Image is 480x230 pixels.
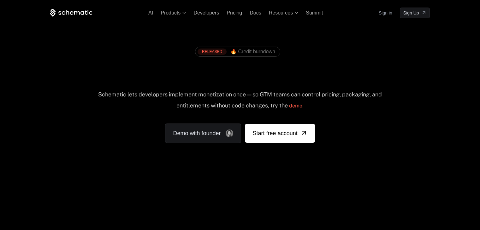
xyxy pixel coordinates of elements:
[306,10,323,15] a: Summit
[227,10,242,15] a: Pricing
[165,124,241,143] a: Demo with founder, ,[object Object]
[226,129,233,137] img: Founder
[245,124,315,143] a: [object Object]
[98,91,382,113] div: Schematic lets developers implement monetization once — so GTM teams can control pricing, packagi...
[252,129,297,138] span: Start free account
[161,10,181,16] span: Products
[198,49,227,55] div: RELEASED
[269,10,293,16] span: Resources
[250,10,261,15] a: Docs
[193,10,219,15] a: Developers
[400,8,430,18] a: [object Object]
[148,10,153,15] a: AI
[403,10,419,16] span: Sign Up
[230,49,275,55] span: 🔥 Credit burndown
[198,49,275,55] a: [object Object],[object Object]
[379,8,392,18] a: Sign in
[289,98,302,113] a: demo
